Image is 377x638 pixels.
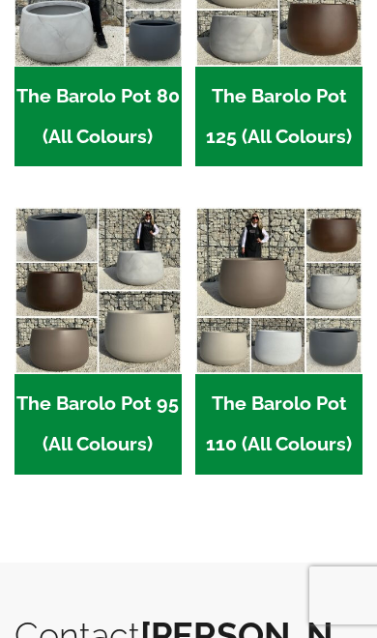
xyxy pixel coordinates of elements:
[195,374,362,475] h2: The Barolo Pot 110 (All Colours)
[14,207,182,374] img: The Barolo Pot 95 (All Colours)
[195,207,362,474] a: Visit product category The Barolo Pot 110 (All Colours)
[14,67,182,167] h2: The Barolo Pot 80 (All Colours)
[195,207,362,374] img: The Barolo Pot 110 (All Colours)
[14,207,182,474] a: Visit product category The Barolo Pot 95 (All Colours)
[14,374,182,475] h2: The Barolo Pot 95 (All Colours)
[195,67,362,167] h2: The Barolo Pot 125 (All Colours)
